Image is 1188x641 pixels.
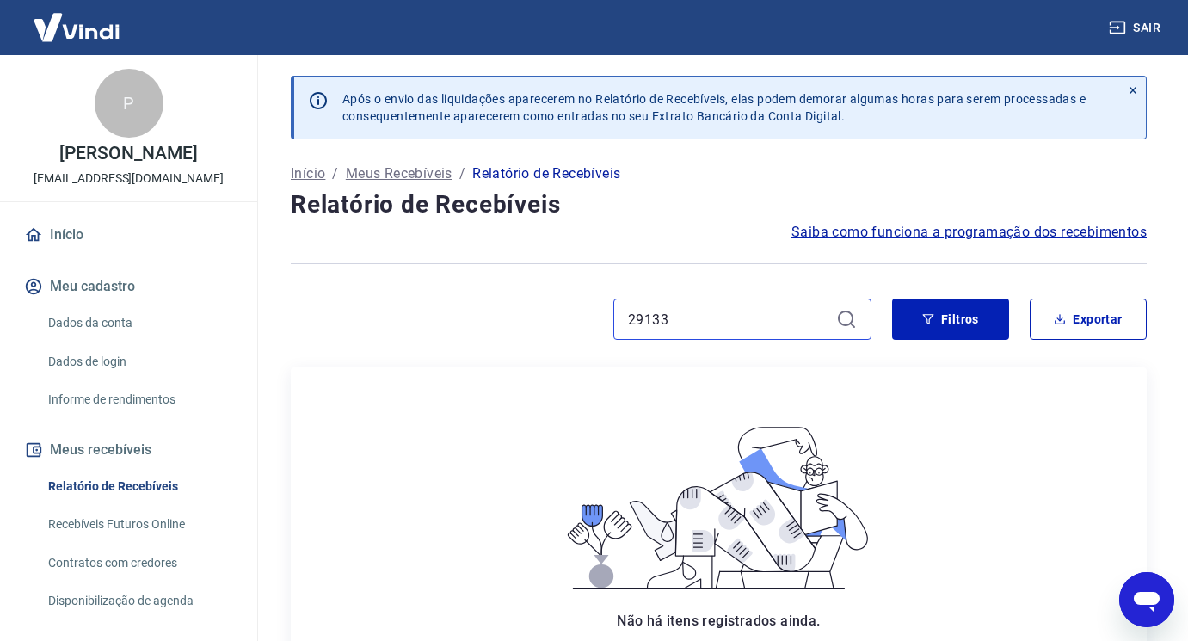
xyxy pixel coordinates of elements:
a: Saiba como funciona a programação dos recebimentos [791,222,1147,243]
a: Dados da conta [41,305,237,341]
button: Meu cadastro [21,268,237,305]
img: Vindi [21,1,132,53]
a: Início [21,216,237,254]
p: [EMAIL_ADDRESS][DOMAIN_NAME] [34,169,224,188]
p: Relatório de Recebíveis [472,163,620,184]
button: Exportar [1030,299,1147,340]
a: Relatório de Recebíveis [41,469,237,504]
p: [PERSON_NAME] [59,145,197,163]
iframe: Botão para abrir a janela de mensagens [1119,572,1174,627]
a: Contratos com credores [41,545,237,581]
h4: Relatório de Recebíveis [291,188,1147,222]
button: Meus recebíveis [21,431,237,469]
a: Informe de rendimentos [41,382,237,417]
span: Não há itens registrados ainda. [617,613,820,629]
p: / [332,163,338,184]
p: Após o envio das liquidações aparecerem no Relatório de Recebíveis, elas podem demorar algumas ho... [342,90,1086,125]
button: Filtros [892,299,1009,340]
button: Sair [1105,12,1167,44]
a: Disponibilização de agenda [41,583,237,619]
a: Início [291,163,325,184]
a: Recebíveis Futuros Online [41,507,237,542]
p: / [459,163,465,184]
div: P [95,69,163,138]
a: Dados de login [41,344,237,379]
a: Meus Recebíveis [346,163,452,184]
input: Busque pelo número do pedido [628,306,829,332]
